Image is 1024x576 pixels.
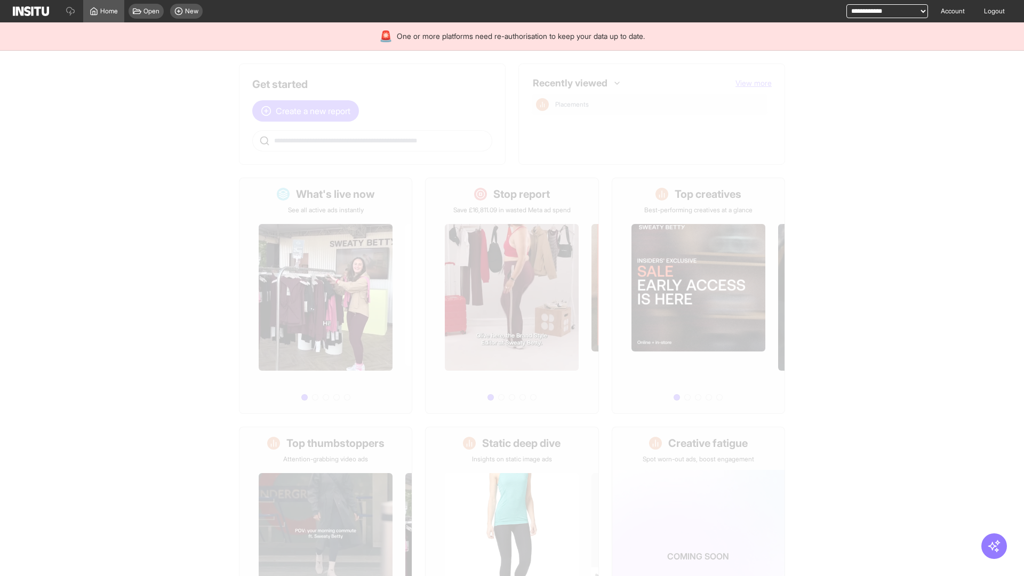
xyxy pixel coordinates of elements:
span: Home [100,7,118,15]
span: New [185,7,198,15]
div: 🚨 [379,29,393,44]
span: One or more platforms need re-authorisation to keep your data up to date. [397,31,645,42]
span: Open [143,7,159,15]
img: Logo [13,6,49,16]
